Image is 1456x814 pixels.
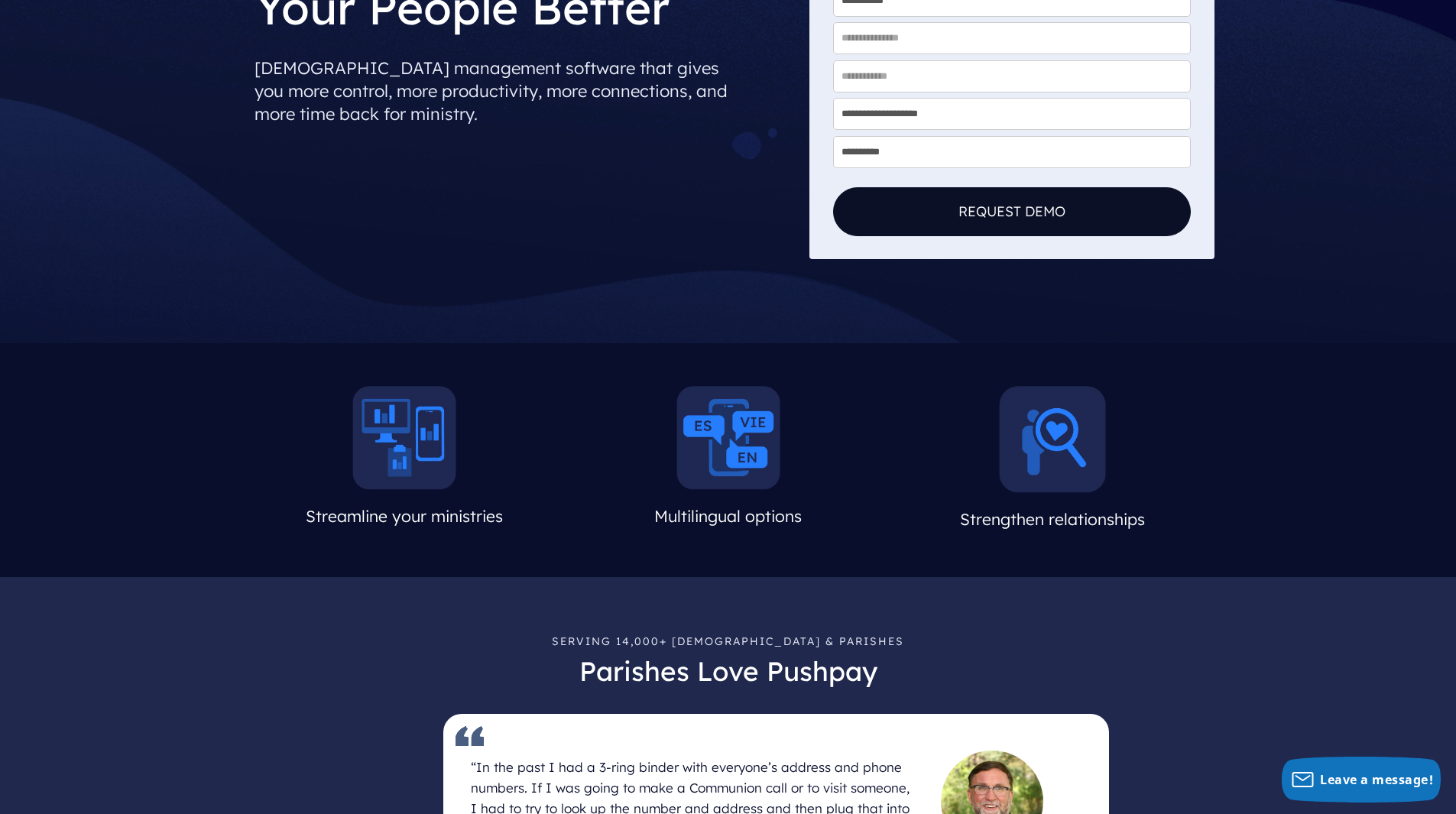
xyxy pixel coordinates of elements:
[255,626,1202,654] p: Serving 14,000+ [DEMOGRAPHIC_DATA] & Parishes
[1282,757,1441,803] button: Leave a message!
[654,506,802,526] span: Multilingual options
[960,509,1145,529] span: Strengthen relationships
[1320,771,1433,788] span: Leave a message!
[833,187,1191,236] button: Request Demo
[255,654,1202,702] h3: Parishes Love Pushpay
[255,50,797,131] p: [DEMOGRAPHIC_DATA] management software that gives you more control, more productivity, more conne...
[306,506,503,526] span: Streamline your ministries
